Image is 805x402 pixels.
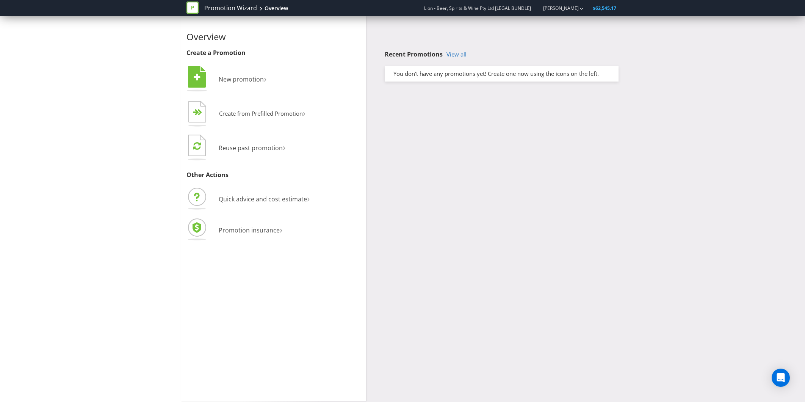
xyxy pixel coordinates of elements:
span: Reuse past promotion [219,144,283,152]
span: › [264,72,266,85]
span: New promotion [219,75,264,83]
a: View all [446,51,467,58]
a: Quick advice and cost estimate› [186,195,310,203]
button: Create from Prefilled Promotion› [186,99,306,129]
span: › [307,192,310,204]
h3: Create a Promotion [186,50,360,57]
span: Promotion insurance [219,226,280,234]
tspan:  [193,141,201,150]
span: › [283,141,285,153]
span: Create from Prefilled Promotion [219,110,303,117]
span: Recent Promotions [385,50,443,58]
h3: Other Actions [186,172,360,179]
h2: Overview [186,32,360,42]
tspan:  [197,109,202,116]
a: [PERSON_NAME] [536,5,579,11]
div: Overview [265,5,288,12]
div: You don't have any promotions yet! Create one now using the icons on the left. [388,70,615,78]
span: › [280,223,282,236]
span: Quick advice and cost estimate [219,195,307,203]
div: Open Intercom Messenger [772,369,790,387]
span: $62,545.17 [593,5,616,11]
a: Promotion insurance› [186,226,282,234]
span: › [303,107,305,119]
a: Promotion Wizard [204,4,257,13]
span: Lion - Beer, Spirits & Wine Pty Ltd [LEGAL BUNDLE] [424,5,531,11]
tspan:  [194,73,200,82]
